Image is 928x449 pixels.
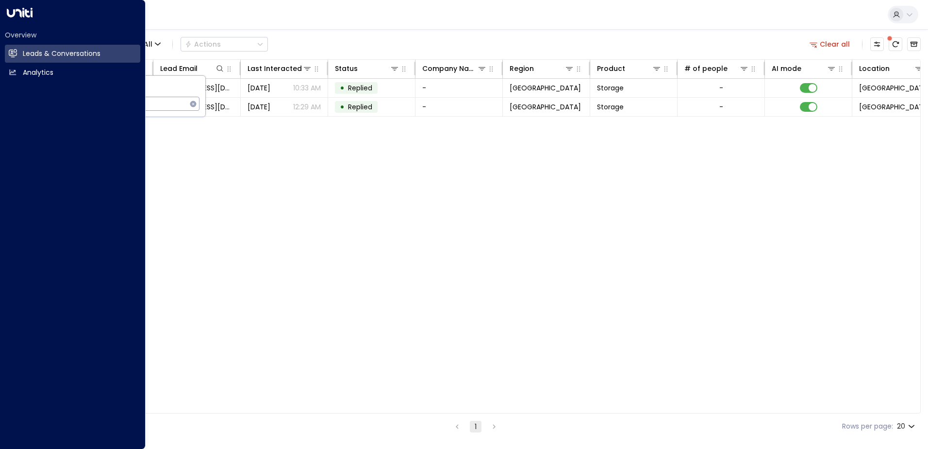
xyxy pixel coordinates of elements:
div: Button group with a nested menu [181,37,268,52]
div: Location [859,63,890,74]
span: Replied [348,102,372,112]
span: Storage [597,83,624,93]
label: Rows per page: [842,421,893,432]
div: Location [859,63,924,74]
div: Lead Email [160,63,198,74]
span: Yesterday [248,83,270,93]
div: Company Name [422,63,477,74]
button: Clear all [806,37,854,51]
p: 10:33 AM [293,83,321,93]
a: Analytics [5,64,140,82]
div: # of people [684,63,749,74]
div: Status [335,63,358,74]
div: Lead Email [160,63,225,74]
span: All [144,40,152,48]
div: • [340,99,345,115]
div: Status [335,63,399,74]
div: - [719,102,723,112]
td: - [415,98,503,116]
div: Company Name [422,63,487,74]
button: page 1 [470,421,481,432]
div: - [719,83,723,93]
nav: pagination navigation [451,420,500,432]
h2: Overview [5,30,140,40]
span: Yesterday [248,102,270,112]
span: London [510,102,581,112]
div: Product [597,63,625,74]
div: • [340,80,345,96]
div: Last Interacted [248,63,312,74]
div: Last Interacted [248,63,302,74]
div: Product [597,63,662,74]
div: AI mode [772,63,836,74]
button: Customize [870,37,884,51]
span: There are new threads available. Refresh the grid to view the latest updates. [889,37,902,51]
h2: Leads & Conversations [23,49,100,59]
span: Storage [597,102,624,112]
button: Actions [181,37,268,52]
div: 20 [897,419,917,433]
span: London [510,83,581,93]
div: Region [510,63,534,74]
h2: Analytics [23,68,53,78]
div: # of people [684,63,728,74]
button: Archived Leads [907,37,921,51]
td: - [415,79,503,97]
div: Region [510,63,574,74]
div: AI mode [772,63,801,74]
div: Actions [185,40,221,49]
p: 12:29 AM [293,102,321,112]
span: Replied [348,83,372,93]
a: Leads & Conversations [5,45,140,63]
